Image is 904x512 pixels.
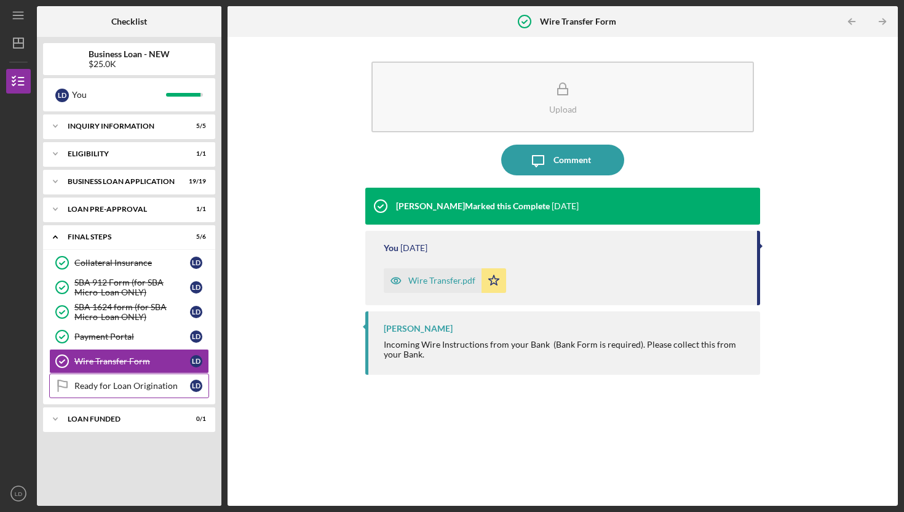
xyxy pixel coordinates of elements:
[384,324,453,334] div: [PERSON_NAME]
[74,258,190,268] div: Collateral Insurance
[553,145,591,175] div: Comment
[49,300,209,324] a: SBA 1624 form (for SBA Micro-Loan ONLY)LD
[371,62,754,132] button: Upload
[72,84,166,105] div: You
[384,268,506,293] button: Wire Transfer.pdf
[111,17,147,26] b: Checklist
[68,233,175,241] div: FINAL STEPS
[184,122,206,130] div: 5 / 5
[408,276,475,286] div: Wire Transfer.pdf
[68,415,175,423] div: LOAN FUNDED
[184,415,206,423] div: 0 / 1
[396,201,550,211] div: [PERSON_NAME] Marked this Complete
[184,233,206,241] div: 5 / 6
[501,145,624,175] button: Comment
[540,17,616,26] b: Wire Transfer Form
[184,206,206,213] div: 1 / 1
[384,340,748,359] div: Incoming Wire Instructions from your Bank (Bank Form is required). Please collect this from your ...
[190,281,202,294] div: L D
[184,178,206,185] div: 19 / 19
[400,243,427,253] time: 2025-08-07 03:28
[6,481,31,506] button: LD
[549,105,577,114] div: Upload
[15,490,22,497] text: LD
[68,122,175,130] div: INQUIRY INFORMATION
[49,250,209,275] a: Collateral InsuranceLD
[49,324,209,349] a: Payment PortalLD
[552,201,579,211] time: 2025-08-08 14:31
[184,150,206,158] div: 1 / 1
[89,59,170,69] div: $25.0K
[190,306,202,318] div: L D
[74,356,190,366] div: Wire Transfer Form
[190,257,202,269] div: L D
[74,302,190,322] div: SBA 1624 form (for SBA Micro-Loan ONLY)
[68,206,175,213] div: LOAN PRE-APPROVAL
[49,349,209,374] a: Wire Transfer FormLD
[49,374,209,398] a: Ready for Loan OriginationLD
[74,381,190,391] div: Ready for Loan Origination
[190,380,202,392] div: L D
[49,275,209,300] a: SBA 912 Form (for SBA Micro-Loan ONLY)LD
[68,150,175,158] div: ELIGIBILITY
[384,243,398,253] div: You
[89,49,170,59] b: Business Loan - NEW
[190,355,202,367] div: L D
[55,89,69,102] div: L D
[190,330,202,343] div: L D
[68,178,175,185] div: BUSINESS LOAN APPLICATION
[74,278,190,297] div: SBA 912 Form (for SBA Micro-Loan ONLY)
[74,332,190,342] div: Payment Portal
